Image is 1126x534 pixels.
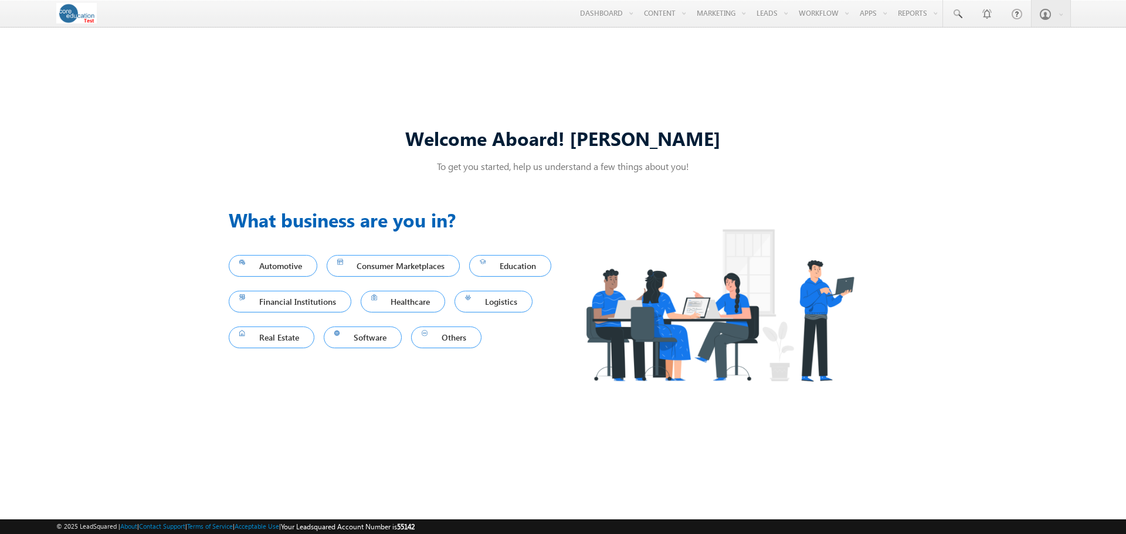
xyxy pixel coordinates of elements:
[229,160,897,172] p: To get you started, help us understand a few things about you!
[422,329,471,345] span: Others
[480,258,541,274] span: Education
[337,258,450,274] span: Consumer Marketplaces
[397,522,415,531] span: 55142
[239,329,304,345] span: Real Estate
[281,522,415,531] span: Your Leadsquared Account Number is
[56,3,97,23] img: Custom Logo
[120,522,137,530] a: About
[56,521,415,532] span: © 2025 LeadSquared | | | | |
[371,294,435,309] span: Healthcare
[563,206,876,404] img: Industry.png
[139,522,185,530] a: Contact Support
[235,522,279,530] a: Acceptable Use
[239,258,307,274] span: Automotive
[187,522,233,530] a: Terms of Service
[239,294,341,309] span: Financial Institutions
[334,329,392,345] span: Software
[229,125,897,151] div: Welcome Aboard! [PERSON_NAME]
[465,294,522,309] span: Logistics
[229,206,563,234] h3: What business are you in?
